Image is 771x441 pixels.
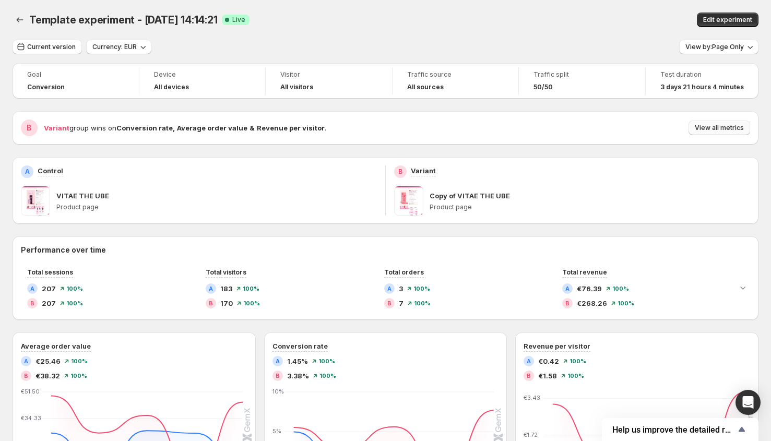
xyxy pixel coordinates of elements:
[86,40,151,54] button: Currency: EUR
[394,186,423,216] img: Copy of VITAE THE UBE
[173,124,175,132] strong: ,
[13,40,82,54] button: Current version
[736,280,750,295] button: Expand chart
[527,373,531,379] h2: B
[276,373,280,379] h2: B
[243,300,260,306] span: 100 %
[56,203,377,211] p: Product page
[565,300,570,306] h2: B
[21,245,750,255] h2: Performance over time
[407,83,444,91] h4: All sources
[38,165,63,176] p: Control
[577,298,607,308] span: €268.26
[612,423,748,436] button: Show survey - Help us improve the detailed report for A/B campaigns
[209,285,213,292] h2: A
[209,300,213,306] h2: B
[399,283,403,294] span: 3
[232,16,245,24] span: Live
[276,358,280,364] h2: A
[533,83,553,91] span: 50/50
[679,40,758,54] button: View by:Page Only
[66,285,83,292] span: 100 %
[21,414,41,422] text: €34.33
[35,356,61,366] span: €25.46
[154,70,251,79] span: Device
[399,298,404,308] span: 7
[660,69,744,92] a: Test duration3 days 21 hours 4 minutes
[565,285,570,292] h2: A
[272,388,284,395] text: 10%
[272,428,281,435] text: 5%
[407,69,504,92] a: Traffic sourceAll sources
[27,69,124,92] a: GoalConversion
[21,388,40,395] text: €51.50
[35,371,60,381] span: €38.32
[92,43,137,51] span: Currency: EUR
[527,358,531,364] h2: A
[703,16,752,24] span: Edit experiment
[24,373,28,379] h2: B
[177,124,247,132] strong: Average order value
[612,285,629,292] span: 100 %
[612,425,736,435] span: Help us improve the detailed report for A/B campaigns
[660,70,744,79] span: Test duration
[206,268,246,276] span: Total visitors
[689,121,750,135] button: View all metrics
[430,190,510,201] p: Copy of VITAE THE UBE
[25,168,30,176] h2: A
[413,285,430,292] span: 100 %
[618,300,634,306] span: 100 %
[533,70,631,79] span: Traffic split
[71,358,88,364] span: 100 %
[538,356,559,366] span: €0.42
[116,124,173,132] strong: Conversion rate
[287,356,308,366] span: 1.45%
[538,371,557,381] span: €1.58
[154,83,189,91] h4: All devices
[24,358,28,364] h2: A
[524,394,540,401] text: €3.43
[220,283,232,294] span: 183
[287,371,309,381] span: 3.38%
[44,124,69,132] span: Variant
[257,124,325,132] strong: Revenue per visitor
[695,124,744,132] span: View all metrics
[319,373,336,379] span: 100 %
[660,83,744,91] span: 3 days 21 hours 4 minutes
[27,83,65,91] span: Conversion
[27,123,32,133] h2: B
[570,358,586,364] span: 100 %
[387,285,392,292] h2: A
[250,124,255,132] strong: &
[524,431,538,438] text: €1.72
[398,168,402,176] h2: B
[562,268,607,276] span: Total revenue
[318,358,335,364] span: 100 %
[411,165,436,176] p: Variant
[736,390,761,415] div: Open Intercom Messenger
[384,268,424,276] span: Total orders
[243,285,259,292] span: 100 %
[414,300,431,306] span: 100 %
[42,298,56,308] span: 207
[407,70,504,79] span: Traffic source
[27,268,73,276] span: Total sessions
[272,341,328,351] h3: Conversion rate
[30,285,34,292] h2: A
[42,283,56,294] span: 207
[13,13,27,27] button: Back
[27,70,124,79] span: Goal
[280,70,377,79] span: Visitor
[577,283,602,294] span: €76.39
[220,298,233,308] span: 170
[66,300,83,306] span: 100 %
[154,69,251,92] a: DeviceAll devices
[21,341,91,351] h3: Average order value
[30,300,34,306] h2: B
[685,43,744,51] span: View by: Page Only
[697,13,758,27] button: Edit experiment
[27,43,76,51] span: Current version
[387,300,392,306] h2: B
[533,69,631,92] a: Traffic split50/50
[70,373,87,379] span: 100 %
